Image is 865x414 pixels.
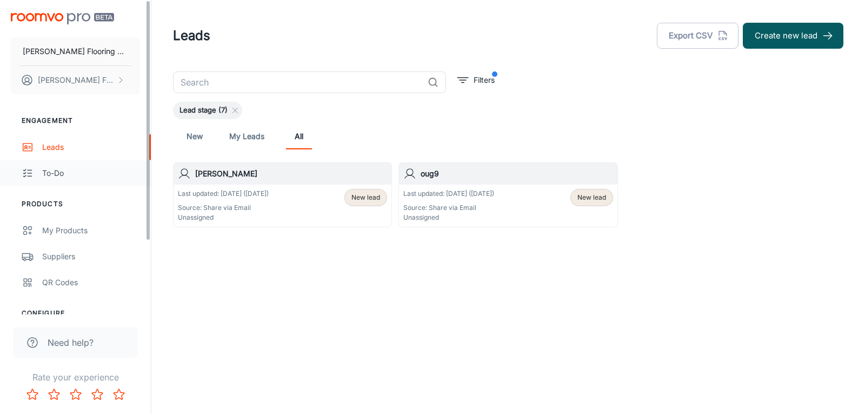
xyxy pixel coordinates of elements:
[23,45,128,57] p: [PERSON_NAME] Flooring & Design Center
[657,23,738,49] button: Export CSV
[743,23,843,49] button: Create new lead
[173,26,210,45] h1: Leads
[421,168,613,180] h6: oug9
[178,203,269,213] p: Source: Share via Email
[11,66,140,94] button: [PERSON_NAME] Farmer
[474,74,495,86] p: Filters
[178,213,269,222] p: Unassigned
[178,189,269,199] p: Last updated: [DATE] ([DATE])
[577,193,606,202] span: New lead
[38,74,114,86] p: [PERSON_NAME] Farmer
[173,102,242,119] div: Lead stage (7)
[195,168,387,180] h6: [PERSON_NAME]
[11,13,114,24] img: Roomvo PRO Beta
[403,213,494,222] p: Unassigned
[455,71,497,89] button: filter
[42,277,140,288] div: QR Codes
[182,123,208,149] a: New
[351,193,380,202] span: New lead
[229,123,264,149] a: My Leads
[42,225,140,236] div: My Products
[398,162,617,227] a: oug9Last updated: [DATE] ([DATE])Source: Share via EmailUnassignedNew lead
[173,105,234,116] span: Lead stage (7)
[403,189,494,199] p: Last updated: [DATE] ([DATE])
[42,141,140,153] div: Leads
[286,123,312,149] a: All
[42,167,140,179] div: To-do
[42,251,140,262] div: Suppliers
[11,37,140,65] button: [PERSON_NAME] Flooring & Design Center
[403,203,494,213] p: Source: Share via Email
[173,71,423,93] input: Search
[173,162,392,227] a: [PERSON_NAME]Last updated: [DATE] ([DATE])Source: Share via EmailUnassignedNew lead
